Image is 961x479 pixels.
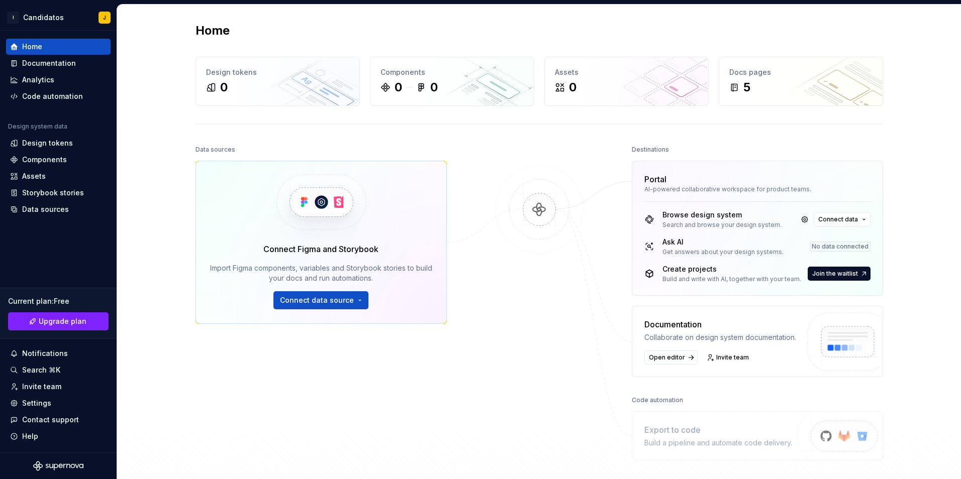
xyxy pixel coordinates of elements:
[39,316,86,326] span: Upgrade plan
[6,55,111,71] a: Documentation
[662,237,784,247] div: Ask AI
[22,415,79,425] div: Contact support
[22,58,76,68] div: Documentation
[6,345,111,362] button: Notifications
[729,67,873,77] div: Docs pages
[196,23,230,39] h2: Home
[6,185,111,201] a: Storybook stories
[6,168,111,184] a: Assets
[743,79,750,95] div: 5
[644,332,796,342] div: Collaborate on design system documentation.
[662,248,784,256] div: Get answers about your design systems.
[395,79,402,95] div: 0
[716,353,749,362] span: Invite team
[6,428,111,444] button: Help
[814,212,871,226] button: Connect data
[644,185,871,193] div: AI-powered collaborative workspace for product teams.
[273,291,368,309] button: Connect data source
[6,412,111,428] button: Contact support
[644,438,792,448] div: Build a pipeline and automate code delivery.
[22,204,69,214] div: Data sources
[22,398,51,408] div: Settings
[644,350,698,365] a: Open editor
[810,242,871,252] div: No data connected
[662,210,782,220] div: Browse design system
[8,296,109,306] div: Current plan : Free
[206,67,349,77] div: Design tokens
[370,57,534,106] a: Components00
[430,79,438,95] div: 0
[719,57,883,106] a: Docs pages5
[22,348,68,358] div: Notifications
[632,393,683,407] div: Code automation
[6,135,111,151] a: Design tokens
[8,312,109,330] button: Upgrade plan
[704,350,753,365] a: Invite team
[644,318,796,330] div: Documentation
[644,173,666,185] div: Portal
[22,188,84,198] div: Storybook stories
[23,13,64,23] div: Candidatos
[22,382,61,392] div: Invite team
[22,365,60,375] div: Search ⌘K
[6,395,111,411] a: Settings
[662,264,801,274] div: Create projects
[2,7,115,28] button: ICandidatosJ
[569,79,576,95] div: 0
[6,201,111,217] a: Data sources
[808,267,871,281] button: Join the waitlist
[649,353,685,362] span: Open editor
[22,42,42,52] div: Home
[7,12,19,24] div: I
[544,57,709,106] a: Assets0
[6,379,111,395] a: Invite team
[33,461,83,471] svg: Supernova Logo
[196,57,360,106] a: Design tokens0
[662,221,782,229] div: Search and browse your design system.
[103,14,106,22] div: J
[6,39,111,55] a: Home
[220,79,228,95] div: 0
[22,138,73,148] div: Design tokens
[662,275,801,283] div: Build and write with AI, together with your team.
[555,67,698,77] div: Assets
[6,362,111,378] button: Search ⌘K
[280,295,354,305] span: Connect data source
[22,171,46,181] div: Assets
[22,431,38,441] div: Help
[6,152,111,168] a: Components
[644,424,792,436] div: Export to code
[263,243,378,255] div: Connect Figma and Storybook
[812,270,858,278] span: Join the waitlist
[6,72,111,88] a: Analytics
[210,263,432,283] div: Import Figma components, variables and Storybook stories to build your docs and run automations.
[632,143,669,157] div: Destinations
[22,155,67,165] div: Components
[818,215,858,223] span: Connect data
[8,123,67,131] div: Design system data
[6,88,111,104] a: Code automation
[196,143,235,157] div: Data sources
[22,91,83,101] div: Code automation
[380,67,524,77] div: Components
[22,75,54,85] div: Analytics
